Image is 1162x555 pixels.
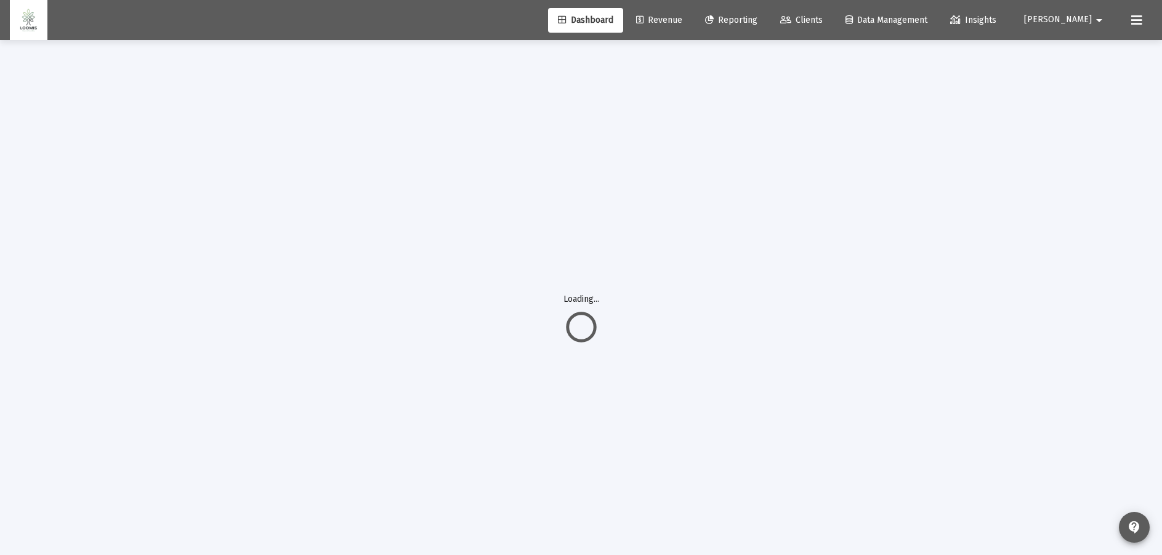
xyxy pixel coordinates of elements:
span: Data Management [845,15,927,25]
span: Insights [950,15,996,25]
img: Dashboard [19,8,38,33]
span: Reporting [705,15,757,25]
button: [PERSON_NAME] [1009,7,1121,32]
a: Data Management [836,8,937,33]
a: Reporting [695,8,767,33]
span: Dashboard [558,15,613,25]
span: Clients [780,15,823,25]
a: Dashboard [548,8,623,33]
a: Revenue [626,8,692,33]
mat-icon: contact_support [1127,520,1142,535]
a: Insights [940,8,1006,33]
mat-icon: arrow_drop_down [1092,8,1107,33]
span: [PERSON_NAME] [1024,15,1092,25]
span: Revenue [636,15,682,25]
a: Clients [770,8,833,33]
